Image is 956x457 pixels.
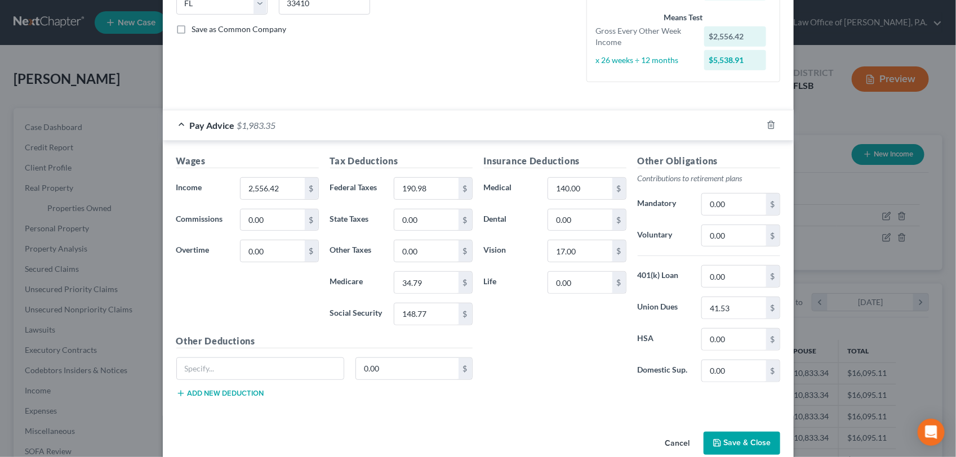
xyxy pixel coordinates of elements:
input: 0.00 [548,209,612,231]
button: Cancel [656,433,699,455]
input: 0.00 [394,303,458,325]
div: $5,538.91 [704,50,766,70]
input: 0.00 [702,297,766,319]
label: 401(k) Loan [632,265,696,288]
label: Mandatory [632,193,696,216]
h5: Wages [176,154,319,168]
div: $ [305,209,318,231]
label: Federal Taxes [324,177,389,200]
input: 0.00 [702,225,766,247]
div: $ [612,272,626,293]
input: 0.00 [356,358,459,379]
h5: Insurance Deductions [484,154,626,168]
input: 0.00 [702,329,766,350]
div: $ [612,209,626,231]
button: Add new deduction [176,389,264,398]
label: State Taxes [324,209,389,231]
input: 0.00 [548,240,612,262]
h5: Other Deductions [176,334,473,348]
button: Save & Close [704,432,780,455]
div: Open Intercom Messenger [918,419,945,446]
input: 0.00 [394,209,458,231]
label: Medical [478,177,543,200]
div: Gross Every Other Week Income [590,25,699,48]
label: Voluntary [632,225,696,247]
span: $1,983.35 [237,120,276,131]
label: Domestic Sup. [632,360,696,382]
input: 0.00 [702,266,766,287]
input: 0.00 [394,272,458,293]
label: Medicare [324,271,389,294]
div: $ [612,240,626,262]
div: $2,556.42 [704,26,766,47]
div: $ [305,178,318,199]
div: $ [612,178,626,199]
h5: Other Obligations [638,154,780,168]
input: 0.00 [548,178,612,199]
input: 0.00 [241,178,304,199]
label: Life [478,271,543,294]
label: Commissions [171,209,235,231]
input: 0.00 [241,240,304,262]
div: $ [766,360,780,382]
div: Means Test [596,12,771,23]
label: Overtime [171,240,235,262]
label: HSA [632,328,696,351]
div: $ [766,194,780,215]
div: x 26 weeks ÷ 12 months [590,55,699,66]
div: $ [459,358,472,379]
label: Vision [478,240,543,262]
div: $ [459,209,472,231]
input: 0.00 [394,240,458,262]
div: $ [305,240,318,262]
input: 0.00 [702,194,766,215]
input: 0.00 [702,360,766,382]
p: Contributions to retirement plans [638,173,780,184]
span: Pay Advice [190,120,235,131]
span: Income [176,182,202,192]
input: 0.00 [241,209,304,231]
div: $ [766,266,780,287]
div: $ [766,329,780,350]
h5: Tax Deductions [330,154,473,168]
input: 0.00 [394,178,458,199]
div: $ [459,272,472,293]
div: $ [766,225,780,247]
label: Other Taxes [324,240,389,262]
div: $ [459,303,472,325]
label: Social Security [324,303,389,325]
span: Save as Common Company [192,24,287,34]
div: $ [766,297,780,319]
label: Union Dues [632,297,696,319]
div: $ [459,178,472,199]
div: $ [459,240,472,262]
label: Dental [478,209,543,231]
input: 0.00 [548,272,612,293]
input: Specify... [177,358,344,379]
